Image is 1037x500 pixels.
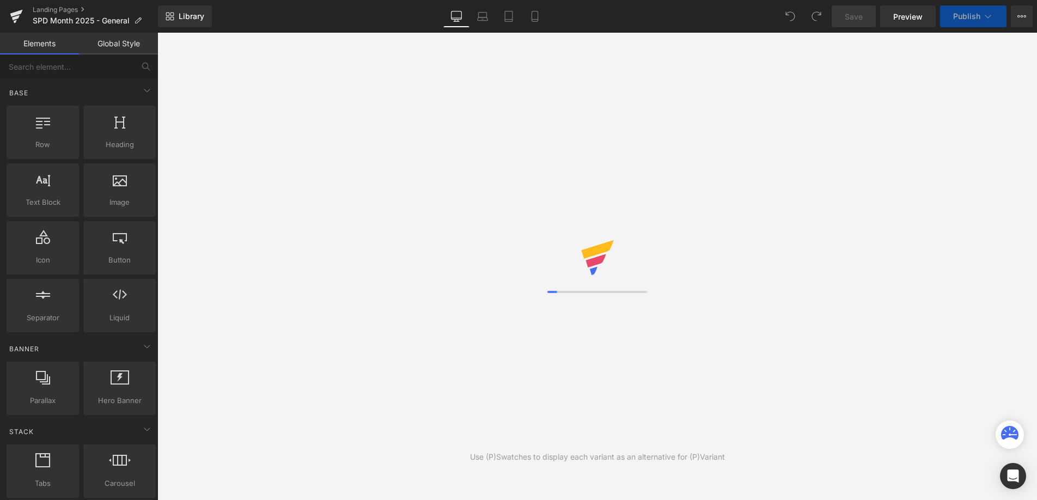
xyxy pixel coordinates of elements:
a: New Library [158,5,212,27]
a: Laptop [469,5,496,27]
span: Stack [8,426,35,437]
a: Tablet [496,5,522,27]
a: Global Style [79,33,158,54]
button: More [1011,5,1033,27]
span: Preview [893,11,923,22]
span: Carousel [87,478,152,489]
span: Publish [953,12,980,21]
span: Row [10,139,76,150]
span: Parallax [10,395,76,406]
span: Separator [10,312,76,324]
span: SPD Month 2025 - General [33,16,130,25]
div: Use (P)Swatches to display each variant as an alternative for (P)Variant [470,451,725,463]
button: Publish [940,5,1006,27]
button: Redo [806,5,827,27]
span: Save [845,11,863,22]
a: Preview [880,5,936,27]
span: Button [87,254,152,266]
div: Open Intercom Messenger [1000,463,1026,489]
span: Icon [10,254,76,266]
a: Landing Pages [33,5,158,14]
span: Image [87,197,152,208]
span: Banner [8,344,40,354]
span: Hero Banner [87,395,152,406]
a: Desktop [443,5,469,27]
span: Tabs [10,478,76,489]
a: Mobile [522,5,548,27]
span: Heading [87,139,152,150]
span: Liquid [87,312,152,324]
span: Library [179,11,204,21]
span: Text Block [10,197,76,208]
button: Undo [779,5,801,27]
span: Base [8,88,29,98]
